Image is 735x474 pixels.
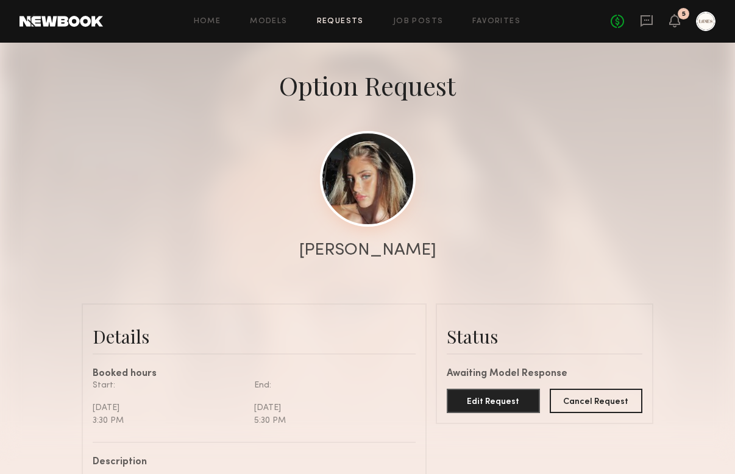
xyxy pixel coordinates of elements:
[93,401,245,414] div: [DATE]
[194,18,221,26] a: Home
[447,324,642,348] div: Status
[279,68,456,102] div: Option Request
[93,379,245,392] div: Start:
[93,458,407,467] div: Description
[317,18,364,26] a: Requests
[299,242,436,259] div: [PERSON_NAME]
[472,18,520,26] a: Favorites
[682,11,686,18] div: 5
[550,389,643,413] button: Cancel Request
[250,18,287,26] a: Models
[254,401,407,414] div: [DATE]
[447,389,540,413] button: Edit Request
[447,369,642,379] div: Awaiting Model Response
[93,414,245,427] div: 3:30 PM
[393,18,444,26] a: Job Posts
[254,379,407,392] div: End:
[93,369,416,379] div: Booked hours
[93,324,416,348] div: Details
[254,414,407,427] div: 5:30 PM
